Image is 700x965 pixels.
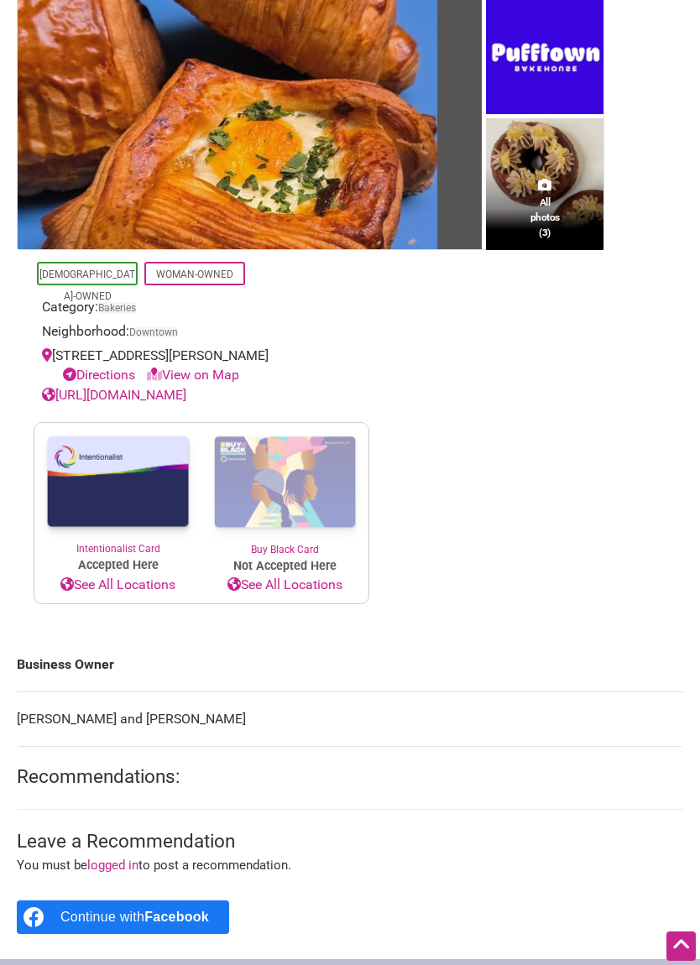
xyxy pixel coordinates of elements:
[87,858,138,873] a: logged in
[60,900,209,934] div: Continue with
[34,423,201,541] img: Intentionalist Card
[147,367,239,383] a: View on Map
[201,557,368,576] span: Not Accepted Here
[17,855,683,875] p: You must be to post a recommendation.
[486,118,603,240] img: Pufftown Bakehouse - Sweet Croissants
[42,346,361,386] div: [STREET_ADDRESS][PERSON_NAME]
[63,367,135,383] a: Directions
[17,692,683,747] td: [PERSON_NAME] and [PERSON_NAME]
[156,269,233,280] a: Woman-Owned
[530,196,560,241] span: All photos (3)
[201,423,368,557] a: Buy Black Card
[129,327,178,337] span: Downtown
[201,575,368,595] a: See All Locations
[42,297,361,321] div: Category:
[34,423,201,556] a: Intentionalist Card
[144,910,209,924] b: Facebook
[39,269,135,302] a: [DEMOGRAPHIC_DATA]-Owned
[42,387,186,403] a: [URL][DOMAIN_NAME]
[98,302,136,314] a: Bakeries
[34,556,201,575] span: Accepted Here
[201,423,368,542] img: Buy Black Card
[42,321,361,346] div: Neighborhood:
[666,931,696,961] div: Scroll Back to Top
[17,900,229,934] a: Continue with <b>Facebook</b>
[17,764,683,790] h2: Recommendations:
[17,638,683,691] td: Business Owner
[34,575,201,595] a: See All Locations
[17,828,683,855] h3: Leave a Recommendation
